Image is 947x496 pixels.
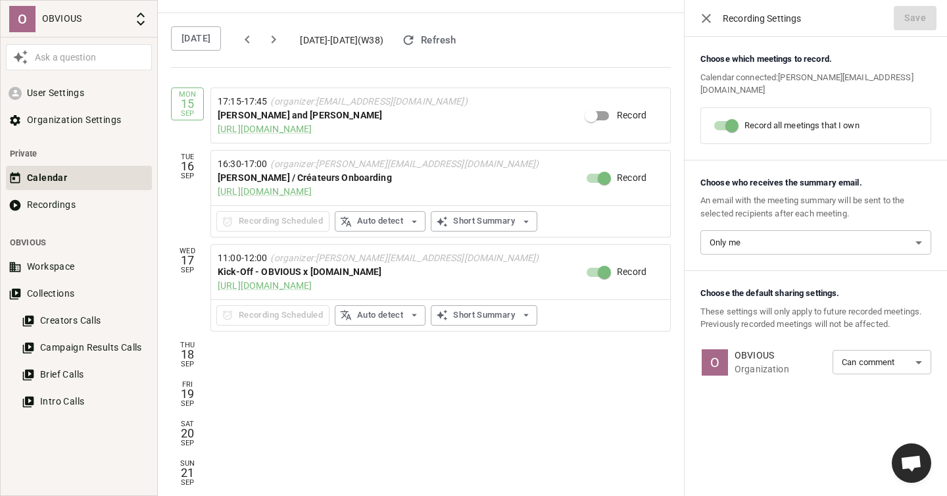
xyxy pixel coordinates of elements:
div: Sep [181,110,194,117]
button: Calendar [6,166,152,190]
a: [URL][DOMAIN_NAME] [218,280,312,291]
button: Collections [6,282,152,306]
span: (organizer: [PERSON_NAME][EMAIL_ADDRESS][DOMAIN_NAME] ) [270,253,539,263]
button: Awesile Icon [9,46,32,68]
p: OBVIOUS [42,12,128,26]
button: Brief Calls [19,362,152,387]
button: Intro Calls [19,389,152,414]
a: [URL][DOMAIN_NAME] [218,124,312,134]
div: 17 [181,255,194,266]
div: Mon [179,91,196,98]
p: OBVIOUS [735,349,789,362]
p: Recording Settings [723,12,801,25]
p: Choose the default sharing settings. [700,287,931,300]
div: Sep [181,479,194,486]
p: Calendar connected: [PERSON_NAME][EMAIL_ADDRESS][DOMAIN_NAME] [700,71,931,97]
div: O [702,349,728,376]
span: (organizer: [PERSON_NAME][EMAIL_ADDRESS][DOMAIN_NAME] ) [270,159,539,169]
p: An email with the meeting summary will be sent to the selected recipients after each meeting. [700,194,931,220]
div: Sep [181,172,194,180]
button: Template to use for generating the summary [431,305,537,326]
button: Organization Settings [6,108,152,132]
p: Organization [735,362,789,376]
span: (organizer: [EMAIL_ADDRESS][DOMAIN_NAME] ) [270,96,467,107]
div: [PERSON_NAME] / Créateurs Onboarding [218,171,586,185]
button: next [260,26,287,53]
div: Sat [181,420,194,428]
div: Sep [181,400,194,407]
span: Record [617,265,646,279]
button: previous [234,26,260,53]
div: 16:30 - 17:00 [218,157,586,171]
li: Private [6,141,152,166]
span: Record [617,109,646,122]
div: Can comment [833,350,931,374]
div: 21 [181,467,194,479]
li: OBVIOUS [6,230,152,255]
div: Sep [181,439,194,447]
div: Ouvrir le chat [892,443,931,483]
div: O [9,6,36,32]
p: Choose who receives the summary email. [700,176,931,189]
div: 18 [181,349,194,360]
button: Creators Calls [19,309,152,333]
button: Refresh [397,26,464,54]
button: Language of the transcript [335,305,425,326]
button: Workspace [6,255,152,279]
div: Sep [181,266,194,274]
div: Ask a question [32,51,149,64]
div: Only me [700,230,931,255]
div: Sep [181,360,194,368]
div: Tue [181,153,194,161]
div: Kick-Off - OBVIOUS x [DOMAIN_NAME] [218,265,586,279]
div: Sun [180,460,195,467]
button: Campaign Results Calls [19,335,152,360]
div: 16 [181,161,194,172]
button: Language of the transcript [335,211,425,232]
div: 20 [181,428,194,439]
div: [DATE] - [DATE] (W 38 ) [300,34,383,47]
div: [PERSON_NAME] and [PERSON_NAME] [218,109,586,122]
button: Recordings [6,193,152,217]
span: Record [617,171,646,185]
button: Template to use for generating the summary [431,211,537,232]
div: 19 [181,388,194,400]
p: Choose which meetings to record. [700,53,931,66]
p: Record all meetings that I own [744,119,860,132]
div: 15 [181,98,194,110]
a: [URL][DOMAIN_NAME] [218,186,312,197]
div: Thu [180,341,195,349]
div: 17:15 - 17:45 [218,95,586,109]
div: 11:00 - 12:00 [218,251,586,265]
p: These settings will only apply to future recorded meetings. Previously recorded meetings will not... [700,305,931,331]
div: Fri [182,381,193,388]
button: [DATE] [171,26,221,51]
button: User Settings [6,81,152,105]
div: Wed [180,247,195,255]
